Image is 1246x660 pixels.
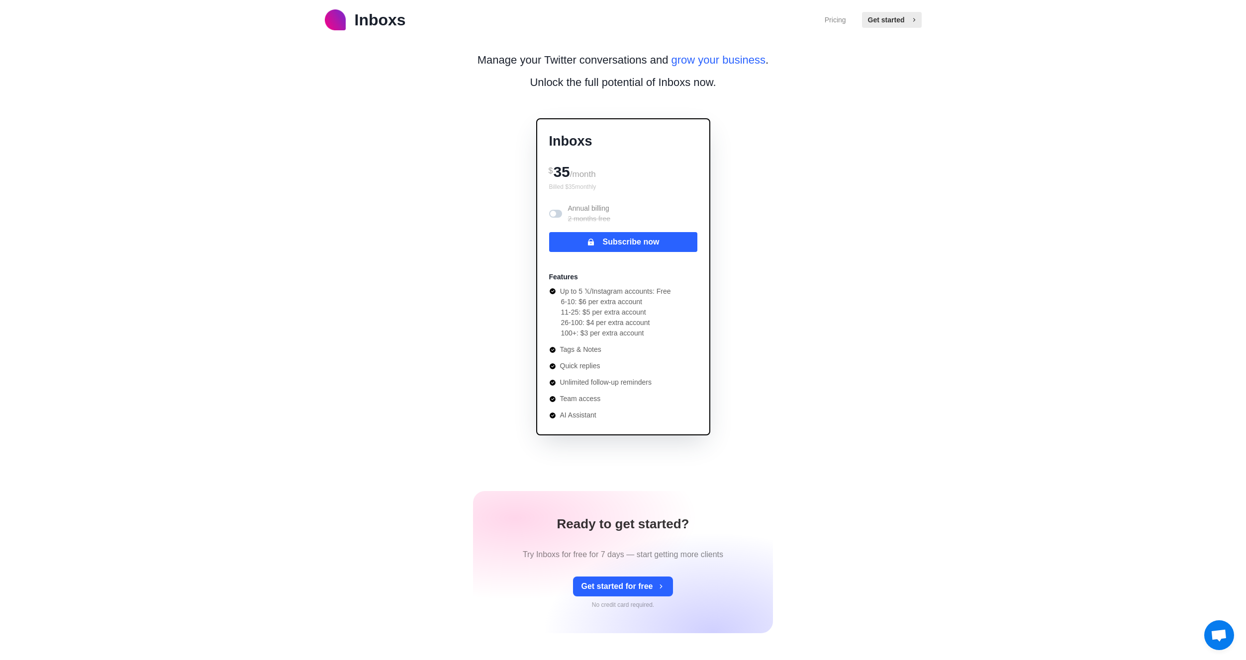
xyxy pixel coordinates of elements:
li: Unlimited follow-up reminders [549,377,671,388]
p: No credit card required. [592,600,654,609]
p: Unlock the full potential of Inboxs now. [530,74,716,90]
li: 26-100: $4 per extra account [561,318,671,328]
p: Features [549,272,578,282]
li: AI Assistant [549,410,671,420]
a: logoInboxs [325,8,406,32]
li: 11-25: $5 per extra account [561,307,671,318]
a: Open chat [1204,620,1234,650]
p: Up to 5 𝕏/Instagram accounts: Free [560,286,671,297]
li: Team access [549,394,671,404]
p: Inboxs [355,8,406,32]
div: 35 [549,160,697,182]
p: Try Inboxs for free for 7 days — start getting more clients [523,549,723,561]
img: logo [325,9,346,30]
p: Billed $ 35 monthly [549,182,697,191]
span: $ [549,166,553,175]
span: /month [570,169,596,179]
p: 2 months free [568,214,611,224]
li: 6-10: $6 per extra account [561,297,671,307]
li: Tags & Notes [549,344,671,355]
li: 100+: $3 per extra account [561,328,671,338]
span: grow your business [671,54,766,66]
a: Pricing [825,15,846,25]
p: Annual billing [568,203,611,224]
button: Get started for free [573,577,672,596]
button: Subscribe now [549,232,697,252]
p: Manage your Twitter conversations and . [478,52,768,68]
p: Inboxs [549,131,697,152]
h1: Ready to get started? [557,515,689,533]
button: Get started [862,12,922,28]
li: Quick replies [549,361,671,371]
